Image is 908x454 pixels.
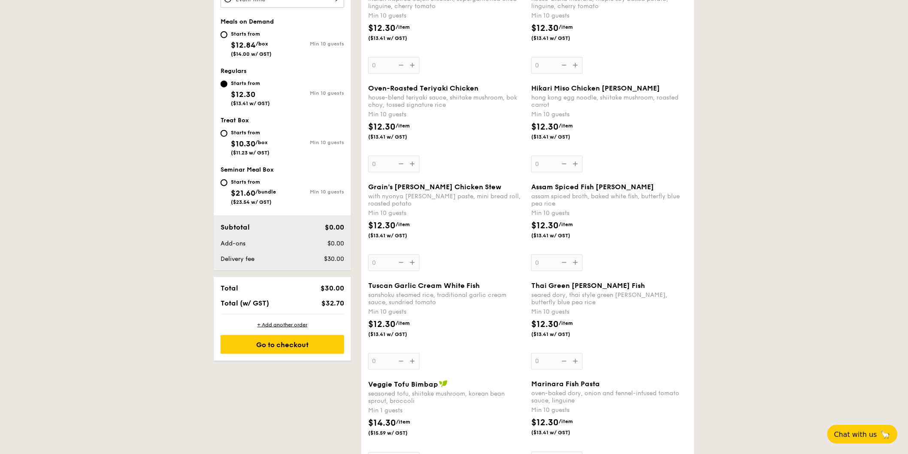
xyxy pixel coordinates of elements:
input: Starts from$21.60/bundle($23.54 w/ GST)Min 10 guests [221,179,227,186]
span: /item [396,123,410,129]
span: $12.30 [531,418,559,428]
div: Min 10 guests [282,41,344,47]
div: Min 10 guests [531,110,687,119]
span: /item [396,24,410,30]
div: Min 1 guests [368,407,524,415]
span: Treat Box [221,117,249,124]
div: hong kong egg noodle, shiitake mushroom, roasted carrot [531,94,687,109]
span: $12.30 [531,221,559,231]
span: $0.00 [325,223,344,231]
div: oven-baked dory, onion and fennel-infused tomato sauce, linguine [531,390,687,405]
div: Min 10 guests [531,209,687,218]
div: Min 10 guests [282,90,344,96]
input: Starts from$12.30($13.41 w/ GST)Min 10 guests [221,81,227,88]
div: Min 10 guests [531,406,687,415]
span: $12.30 [231,90,255,99]
span: ($11.23 w/ GST) [231,150,269,156]
span: Regulars [221,67,247,75]
span: /item [559,221,573,227]
div: Min 10 guests [368,110,524,119]
div: seared dory, thai style green [PERSON_NAME], butterfly blue pea rice [531,291,687,306]
span: ($13.41 w/ GST) [531,35,590,42]
span: ($13.41 w/ GST) [531,133,590,140]
span: $12.30 [368,122,396,132]
span: /item [396,419,410,425]
span: Tuscan Garlic Cream White Fish [368,281,480,290]
div: Starts from [231,179,276,185]
span: 🦙 [881,430,891,439]
span: ($13.41 w/ GST) [368,331,427,338]
div: with nyonya [PERSON_NAME] paste, mini bread roll, roasted potato [368,193,524,207]
span: $12.30 [531,122,559,132]
button: Chat with us🦙 [827,425,898,444]
span: $14.30 [368,418,396,429]
span: $12.30 [531,319,559,330]
span: ($13.41 w/ GST) [368,232,427,239]
span: $12.30 [368,23,396,33]
span: $30.00 [321,284,344,292]
span: /box [256,41,268,47]
div: + Add another order [221,321,344,328]
span: ($15.59 w/ GST) [368,430,427,437]
div: seasoned tofu, shiitake mushroom, korean bean sprout, broccoli [368,390,524,405]
div: Starts from [231,30,272,37]
div: sanshoku steamed rice, traditional garlic cream sauce, sundried tomato [368,291,524,306]
span: ($14.00 w/ GST) [231,51,272,57]
span: $32.70 [321,299,344,307]
span: Grain's [PERSON_NAME] Chicken Stew [368,183,501,191]
div: Min 10 guests [282,139,344,145]
span: /item [559,419,573,425]
span: /item [559,24,573,30]
div: Min 10 guests [368,12,524,20]
span: ($13.41 w/ GST) [368,35,427,42]
div: Starts from [231,80,270,87]
span: Hikari Miso Chicken [PERSON_NAME] [531,84,660,92]
span: $12.30 [368,221,396,231]
span: Chat with us [834,430,877,439]
span: Marinara Fish Pasta [531,380,600,388]
span: ($13.41 w/ GST) [368,133,427,140]
span: $12.30 [368,319,396,330]
span: Veggie Tofu Bimbap [368,381,438,389]
div: Min 10 guests [531,12,687,20]
div: assam spiced broth, baked white fish, butterfly blue pea rice [531,193,687,207]
span: Subtotal [221,223,250,231]
span: Thai Green [PERSON_NAME] Fish [531,281,645,290]
div: Min 10 guests [368,308,524,316]
span: Total [221,284,238,292]
span: ($13.41 w/ GST) [231,100,270,106]
div: house-blend teriyaki sauce, shiitake mushroom, bok choy, tossed signature rice [368,94,524,109]
div: Starts from [231,129,269,136]
span: $30.00 [324,255,344,263]
img: icon-vegan.f8ff3823.svg [439,380,448,388]
span: /item [396,221,410,227]
span: ($13.41 w/ GST) [531,331,590,338]
input: Starts from$12.84/box($14.00 w/ GST)Min 10 guests [221,31,227,38]
div: Min 10 guests [531,308,687,316]
span: Meals on Demand [221,18,274,25]
span: $0.00 [327,240,344,247]
span: /bundle [255,189,276,195]
span: ($23.54 w/ GST) [231,199,272,205]
span: ($13.41 w/ GST) [531,232,590,239]
div: Min 10 guests [368,209,524,218]
div: Min 10 guests [282,189,344,195]
span: /item [559,123,573,129]
div: Go to checkout [221,335,344,354]
span: Assam Spiced Fish [PERSON_NAME] [531,183,654,191]
span: /item [396,320,410,326]
span: Add-ons [221,240,245,247]
span: Delivery fee [221,255,254,263]
span: $12.84 [231,40,256,50]
span: Total (w/ GST) [221,299,269,307]
span: /item [559,320,573,326]
span: $21.60 [231,188,255,198]
span: $12.30 [531,23,559,33]
span: /box [255,139,268,145]
span: Oven-Roasted Teriyaki Chicken [368,84,478,92]
span: Seminar Meal Box [221,166,274,173]
span: ($13.41 w/ GST) [531,430,590,436]
input: Starts from$10.30/box($11.23 w/ GST)Min 10 guests [221,130,227,137]
span: $10.30 [231,139,255,148]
